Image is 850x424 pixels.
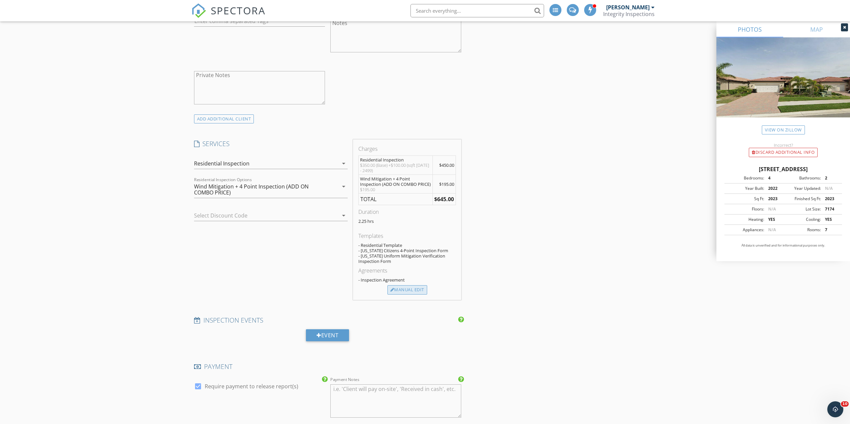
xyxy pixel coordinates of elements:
[764,175,783,181] div: 4
[358,253,456,264] div: - [US_STATE] Uniform Mitigation Verification Inspection Form
[603,11,655,17] div: Integrity Inspections
[841,401,849,407] span: 10
[194,316,462,325] h4: INSPECTION EVENTS
[783,227,821,233] div: Rooms:
[827,401,843,417] iframe: Intercom live chat
[726,217,764,223] div: Heating:
[410,4,544,17] input: Search everything...
[358,248,456,253] div: - [US_STATE] Citizens 4-Point Inspection Form
[783,217,821,223] div: Cooling:
[762,125,805,134] a: View on Zillow
[768,227,776,233] span: N/A
[768,206,776,212] span: N/A
[194,114,254,123] div: ADD ADDITIONAL client
[821,175,840,181] div: 2
[340,159,348,167] i: arrow_drop_down
[606,4,650,11] div: [PERSON_NAME]
[724,165,842,173] div: [STREET_ADDRESS]
[358,267,456,275] div: Agreements
[764,217,783,223] div: YES
[783,196,821,202] div: Finished Sq Ft:
[358,145,456,153] div: Charges
[716,21,783,37] a: PHOTOS
[306,329,349,341] div: Event
[194,183,324,195] div: Wind Mitigation + 4 Point Inspection (ADD ON COMBO PRICE)
[358,277,456,283] div: - Inspection Agreement
[194,362,462,371] h4: PAYMENT
[726,185,764,191] div: Year Built:
[340,211,348,220] i: arrow_drop_down
[194,139,348,148] h4: SERVICES
[724,243,842,248] p: All data is unverified and for informational purposes only.
[821,227,840,233] div: 7
[764,196,783,202] div: 2023
[783,185,821,191] div: Year Updated:
[726,227,764,233] div: Appliances:
[439,181,454,187] span: $195.00
[783,175,821,181] div: Bathrooms:
[191,9,266,23] a: SPECTORA
[783,206,821,212] div: Lot Size:
[726,206,764,212] div: Floors:
[358,219,456,224] p: 2.25 hrs
[340,182,348,190] i: arrow_drop_down
[825,185,833,191] span: N/A
[821,206,840,212] div: 7174
[434,195,454,203] strong: $645.00
[360,157,431,162] div: Residential Inspection
[387,285,427,295] div: Manual Edit
[726,196,764,202] div: Sq Ft:
[191,3,206,18] img: The Best Home Inspection Software - Spectora
[194,160,249,166] div: Residential Inspection
[716,37,850,133] img: streetview
[749,148,818,157] div: Discard Additional info
[211,3,266,17] span: SPECTORA
[358,232,456,240] div: Templates
[783,21,850,37] a: MAP
[360,162,431,173] div: $350.00 (Base) +$100.00 (sqft [DATE] - 2499)
[360,176,431,187] div: Wind Mitigation + 4 Point Inspection (ADD ON COMBO PRICE)
[764,185,783,191] div: 2022
[821,196,840,202] div: 2023
[358,243,456,248] div: - Residential Template
[821,217,840,223] div: YES
[439,162,454,168] span: $450.00
[360,187,431,192] div: $195.00
[358,208,456,216] div: Duration
[205,383,298,390] label: Require payment to release report(s)
[726,175,764,181] div: Bedrooms:
[716,142,850,148] div: Incorrect?
[358,193,433,205] td: TOTAL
